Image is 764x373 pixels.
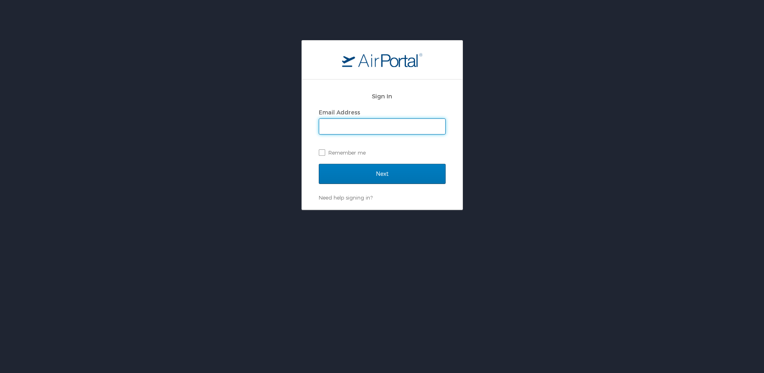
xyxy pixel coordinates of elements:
img: logo [342,53,422,67]
h2: Sign In [319,92,446,101]
input: Next [319,164,446,184]
label: Email Address [319,109,360,116]
a: Need help signing in? [319,194,373,201]
label: Remember me [319,147,446,159]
